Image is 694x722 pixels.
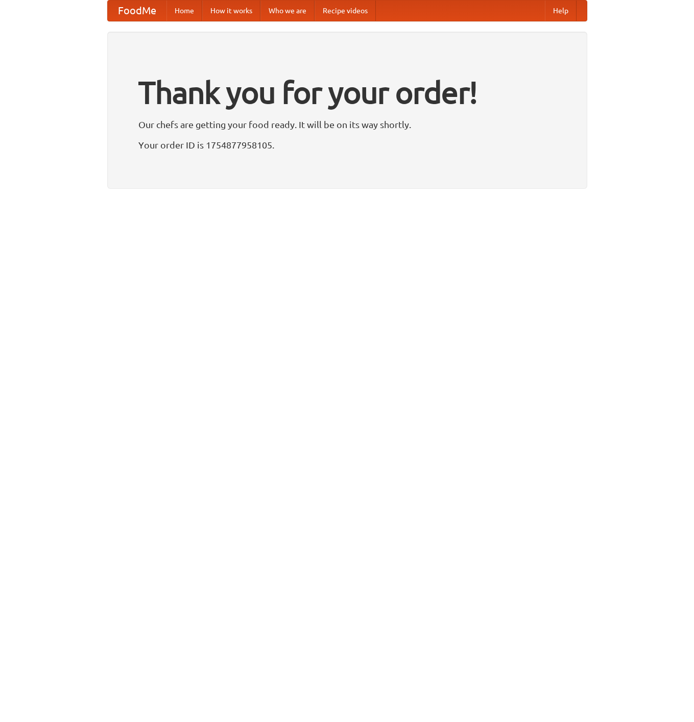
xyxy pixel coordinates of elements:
p: Your order ID is 1754877958105. [138,137,556,153]
a: FoodMe [108,1,166,21]
h1: Thank you for your order! [138,68,556,117]
a: Who we are [260,1,315,21]
a: Help [545,1,577,21]
a: Home [166,1,202,21]
a: How it works [202,1,260,21]
p: Our chefs are getting your food ready. It will be on its way shortly. [138,117,556,132]
a: Recipe videos [315,1,376,21]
